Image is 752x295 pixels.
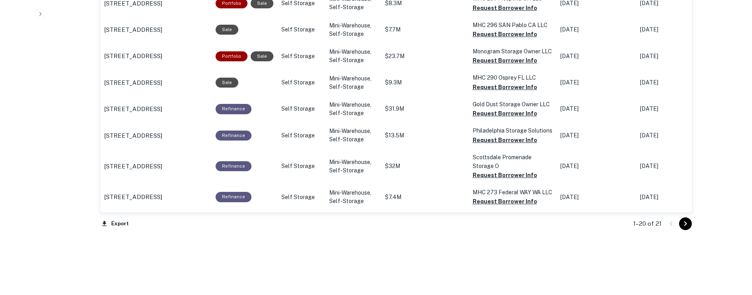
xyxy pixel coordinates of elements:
a: [STREET_ADDRESS] [104,162,208,171]
p: MHC 296 SAN Pablo CA LLC [473,21,552,29]
p: [STREET_ADDRESS] [104,78,162,88]
p: Mini-Warehouse, Self-Storage [329,48,377,64]
button: Request Borrower Info [473,56,537,65]
button: Request Borrower Info [473,29,537,39]
p: [DATE] [560,162,632,170]
p: $32M [385,162,465,170]
p: MHC 273 Federal WAY WA LLC [473,188,552,197]
div: This loan purpose was for refinancing [216,192,251,202]
p: Monogram Storage Owner LLC [473,47,552,56]
p: Self Storage [281,162,321,170]
p: $23.7M [385,52,465,61]
div: This loan purpose was for refinancing [216,161,251,171]
p: Self Storage [281,52,321,61]
p: [DATE] [560,52,632,61]
a: [STREET_ADDRESS] [104,131,208,141]
p: [DATE] [640,131,712,140]
p: [DATE] [640,52,712,61]
button: Request Borrower Info [473,82,537,92]
a: [STREET_ADDRESS] [104,192,208,202]
p: [STREET_ADDRESS] [104,104,162,114]
p: $9.3M [385,78,465,87]
p: $7.4M [385,193,465,201]
button: Request Borrower Info [473,197,537,206]
p: [DATE] [640,78,712,87]
p: Philadelphia Storage Solutions [473,126,552,135]
p: [STREET_ADDRESS] [104,192,162,202]
p: Mini-Warehouse, Self-Storage [329,101,377,117]
a: [STREET_ADDRESS] [104,104,208,114]
p: Self Storage [281,78,321,87]
p: [DATE] [560,131,632,140]
p: [STREET_ADDRESS] [104,51,162,61]
iframe: Chat Widget [712,231,752,270]
p: [STREET_ADDRESS] [104,162,162,171]
p: $13.5M [385,131,465,140]
button: Go to next page [679,217,692,230]
p: $7.7M [385,25,465,34]
p: [STREET_ADDRESS] [104,131,162,141]
div: Sale [216,25,238,35]
button: Export [100,218,131,230]
button: Request Borrower Info [473,135,537,145]
p: [DATE] [560,78,632,87]
div: This loan purpose was for refinancing [216,131,251,141]
p: $31.9M [385,105,465,113]
p: [DATE] [640,105,712,113]
button: Request Borrower Info [473,170,537,180]
p: [DATE] [640,193,712,201]
p: [DATE] [560,25,632,34]
p: Self Storage [281,131,321,140]
button: Request Borrower Info [473,109,537,118]
p: [DATE] [640,25,712,34]
p: 1–20 of 21 [633,219,662,229]
p: Mini-Warehouse, Self-Storage [329,158,377,175]
p: Self Storage [281,193,321,201]
p: Gold Dust Storage Owner LLC [473,100,552,109]
button: Request Borrower Info [473,3,537,13]
p: Mini-Warehouse, Self-Storage [329,189,377,205]
p: [DATE] [560,105,632,113]
p: [DATE] [640,162,712,170]
p: [STREET_ADDRESS] [104,25,162,35]
a: [STREET_ADDRESS] [104,78,208,88]
div: This loan purpose was for refinancing [216,104,251,114]
p: Self Storage [281,25,321,34]
p: MHC 290 Osprey FL LLC [473,73,552,82]
div: Sale [251,51,273,61]
p: Mini-Warehouse, Self-Storage [329,21,377,38]
a: [STREET_ADDRESS] [104,25,208,35]
p: [DATE] [560,193,632,201]
p: Self Storage [281,105,321,113]
a: [STREET_ADDRESS] [104,51,208,61]
div: Sale [216,78,238,88]
p: Mini-Warehouse, Self-Storage [329,74,377,91]
p: Scottsdale Promenade Storage O [473,153,552,170]
div: This is a portfolio loan with 2 properties [216,51,247,61]
p: Mini-Warehouse, Self-Storage [329,127,377,144]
